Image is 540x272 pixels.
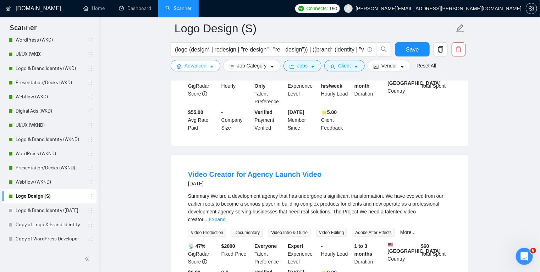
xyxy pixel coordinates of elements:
a: UI/UX (WKD) [16,47,83,61]
span: holder [87,208,93,213]
img: 🇺🇸 [388,242,393,247]
button: folderJobscaret-down [283,60,322,71]
a: Reset All [417,62,436,70]
span: Video Editing [316,229,347,236]
a: Logo & Brand Identity (WKND) [16,132,83,147]
span: holder [87,94,93,100]
button: idcardVendorcaret-down [368,60,411,71]
span: info-circle [202,91,207,96]
span: holder [87,179,93,185]
img: upwork-logo.png [298,6,304,11]
input: Scanner name... [175,20,454,37]
b: 1 to 3 months [354,243,373,257]
div: Talent Preference [253,74,287,105]
span: folder [290,64,294,69]
a: Presentation/Decks (WKD) [16,76,83,90]
b: [GEOGRAPHIC_DATA] [388,242,441,254]
span: holder [87,222,93,228]
span: delete [452,46,465,53]
a: Copy of Logo & Brand Identity [16,218,83,232]
div: [DATE] [188,179,321,188]
span: copy [434,46,447,53]
span: caret-down [400,64,405,69]
span: setting [526,6,537,11]
span: setting [177,64,182,69]
a: UI/UX (WKND) [16,118,83,132]
span: caret-down [354,64,359,69]
div: Duration [353,74,386,105]
b: Everyone [255,243,277,249]
span: holder [87,37,93,43]
span: Job Category [237,62,266,70]
b: ⭐️ 5.00 [321,109,337,115]
span: Documentary [232,229,263,236]
li: My Scanners [2,16,97,246]
button: barsJob Categorycaret-down [223,60,280,71]
input: Search Freelance Jobs... [175,45,364,54]
span: holder [87,66,93,71]
a: dashboardDashboard [119,5,151,11]
span: Jobs [297,62,308,70]
a: searchScanner [165,5,192,11]
b: $ 2000 [221,243,235,249]
a: More... [400,229,416,235]
div: Summary We are a development agency that has undergone a significant transformation. We have evol... [188,192,451,223]
button: copy [434,42,448,56]
span: Connects: [307,5,328,12]
span: search [377,46,391,53]
b: Verified [255,109,273,115]
a: Logo & Brand Identity ([DATE] AM) [16,203,83,218]
span: Client [338,62,351,70]
b: - [221,109,223,115]
div: Duration [353,242,386,266]
div: Client Feedback [320,108,353,132]
div: Payment Verified [253,108,287,132]
a: Logo Design (S) [16,189,83,203]
span: Save [406,45,419,54]
span: caret-down [310,64,315,69]
div: Country [386,74,420,105]
span: Video Production [188,229,226,236]
div: Total Spent [419,74,453,105]
b: Expert [288,243,303,249]
span: Video Intro & Outro [269,229,311,236]
span: info-circle [202,259,207,264]
div: GigRadar Score [187,242,220,266]
a: Expand [209,217,225,222]
span: idcard [374,64,379,69]
button: Save [395,42,430,56]
div: Member Since [286,108,320,132]
span: holder [87,165,93,171]
span: holder [87,80,93,86]
div: Company Size [220,108,253,132]
span: holder [87,108,93,114]
span: holder [87,137,93,142]
a: Webflow (WKND) [16,175,83,189]
a: Presentation/Decks (WKND) [16,161,83,175]
div: Experience Level [286,242,320,266]
span: ... [203,217,208,222]
button: setting [526,3,537,14]
span: bars [229,64,234,69]
div: Avg Rate Paid [187,108,220,132]
span: edit [456,24,465,33]
span: 190 [329,5,337,12]
span: holder [87,236,93,242]
span: caret-down [270,64,275,69]
div: Country [386,242,420,266]
iframe: Intercom live chat [516,248,533,265]
button: userClientcaret-down [324,60,365,71]
button: search [377,42,391,56]
span: Advanced [184,62,206,70]
div: Hourly Load [320,74,353,105]
div: Total Spent [419,242,453,266]
span: info-circle [368,47,372,52]
a: WordPress (WKND) [16,147,83,161]
button: settingAdvancedcaret-down [171,60,220,71]
span: holder [87,123,93,128]
a: homeHome [83,5,105,11]
b: $ 60 [421,243,429,249]
a: Video Creator for Agency Launch Video [188,170,321,178]
b: - [321,243,323,249]
span: 6 [530,248,536,254]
